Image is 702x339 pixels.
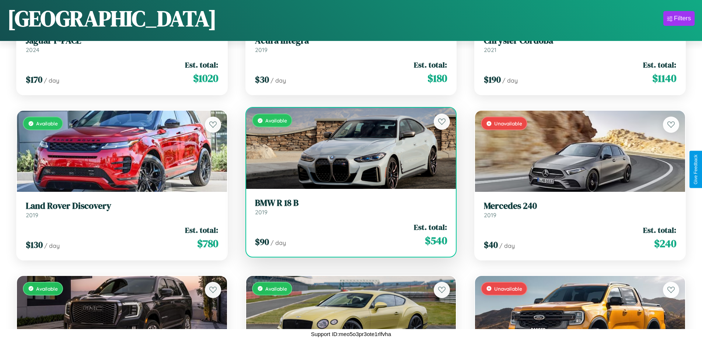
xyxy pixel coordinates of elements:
[26,239,43,251] span: $ 130
[674,15,691,22] div: Filters
[44,242,60,249] span: / day
[643,225,676,235] span: Est. total:
[425,233,447,248] span: $ 540
[255,236,269,248] span: $ 90
[484,201,676,219] a: Mercedes 2402019
[26,35,218,46] h3: Jaguar F-PACE
[255,35,447,46] h3: Acura Integra
[652,71,676,86] span: $ 1140
[311,329,391,339] p: Support ID: meo5o3pr3ote1rlfvha
[255,35,447,53] a: Acura Integra2019
[185,59,218,70] span: Est. total:
[270,239,286,246] span: / day
[26,211,38,219] span: 2019
[255,46,268,53] span: 2019
[654,236,676,251] span: $ 240
[44,77,59,84] span: / day
[255,73,269,86] span: $ 30
[185,225,218,235] span: Est. total:
[663,11,695,26] button: Filters
[26,46,39,53] span: 2024
[265,117,287,124] span: Available
[26,201,218,219] a: Land Rover Discovery2019
[36,286,58,292] span: Available
[693,155,698,184] div: Give Feedback
[484,201,676,211] h3: Mercedes 240
[494,120,522,127] span: Unavailable
[427,71,447,86] span: $ 180
[193,71,218,86] span: $ 1020
[255,208,268,216] span: 2019
[484,35,676,53] a: Chrysler Cordoba2021
[484,35,676,46] h3: Chrysler Cordoba
[484,239,498,251] span: $ 40
[414,59,447,70] span: Est. total:
[265,286,287,292] span: Available
[414,222,447,232] span: Est. total:
[255,198,447,216] a: BMW R 18 B2019
[197,236,218,251] span: $ 780
[499,242,515,249] span: / day
[484,73,501,86] span: $ 190
[255,198,447,208] h3: BMW R 18 B
[502,77,518,84] span: / day
[26,73,42,86] span: $ 170
[26,35,218,53] a: Jaguar F-PACE2024
[7,3,217,34] h1: [GEOGRAPHIC_DATA]
[36,120,58,127] span: Available
[484,211,496,219] span: 2019
[484,46,496,53] span: 2021
[26,201,218,211] h3: Land Rover Discovery
[494,286,522,292] span: Unavailable
[270,77,286,84] span: / day
[643,59,676,70] span: Est. total:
